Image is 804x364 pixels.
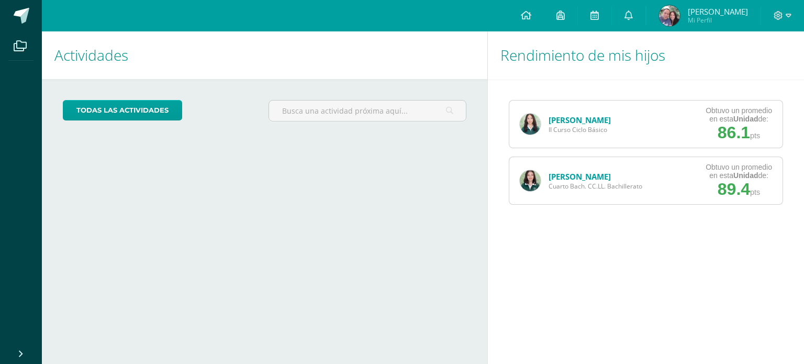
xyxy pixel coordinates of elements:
span: Cuarto Bach. CC.LL. Bachillerato [549,182,642,191]
span: pts [750,131,760,140]
a: [PERSON_NAME] [549,171,611,182]
input: Busca una actividad próxima aquí... [269,101,465,121]
img: b381bdac4676c95086dea37a46e4db4c.png [659,5,680,26]
h1: Actividades [54,31,475,79]
span: pts [750,188,760,196]
span: [PERSON_NAME] [688,6,748,17]
div: Obtuvo un promedio en esta de: [706,106,772,123]
h1: Rendimiento de mis hijos [500,31,791,79]
span: 89.4 [718,180,750,198]
div: Obtuvo un promedio en esta de: [706,163,772,180]
a: todas las Actividades [63,100,182,120]
img: a3ab43b9ae0984eb27ebeb9f86bcdf57.png [520,114,541,135]
span: II Curso Ciclo Básico [549,125,611,134]
span: 86.1 [718,123,750,142]
strong: Unidad [733,171,758,180]
span: Mi Perfil [688,16,748,25]
img: 3069ebe7af9c230407032f7a9bf7090d.png [520,170,541,191]
a: [PERSON_NAME] [549,115,611,125]
strong: Unidad [733,115,758,123]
